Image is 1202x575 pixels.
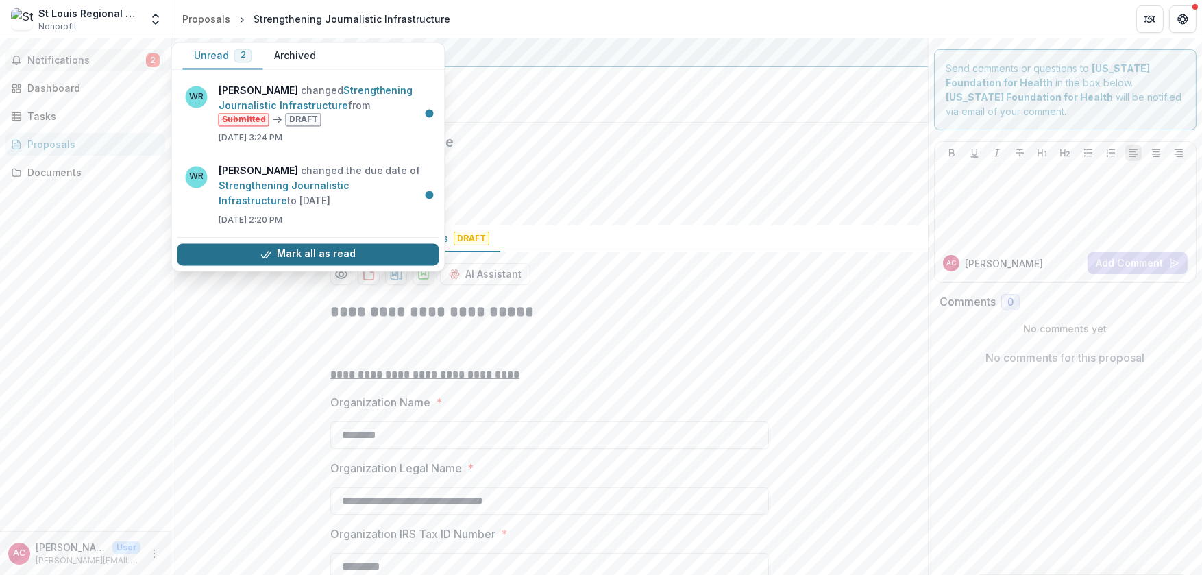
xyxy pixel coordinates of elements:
[183,42,263,69] button: Unread
[177,243,439,265] button: Mark all as read
[182,134,895,150] h2: Strengthening Journalistic Infrastructure
[219,83,431,126] p: changed from
[385,263,407,285] button: download-proposal
[5,161,165,184] a: Documents
[146,5,165,33] button: Open entity switcher
[27,55,146,66] span: Notifications
[36,540,107,554] p: [PERSON_NAME]
[5,77,165,99] a: Dashboard
[112,541,140,554] p: User
[330,394,430,411] p: Organization Name
[413,263,434,285] button: download-proposal
[946,260,956,267] div: Angie Carr
[330,526,495,542] p: Organization IRS Tax ID Number
[11,8,33,30] img: St Louis Regional Public Media Inc
[219,180,349,206] a: Strengthening Journalistic Infrastructure
[219,84,413,111] a: Strengthening Journalistic Infrastructure
[1034,145,1051,161] button: Heading 1
[177,9,236,29] a: Proposals
[1170,145,1187,161] button: Align Right
[944,145,960,161] button: Bold
[940,321,1191,336] p: No comments yet
[38,6,140,21] div: St Louis Regional Public Media Inc
[27,109,154,123] div: Tasks
[965,256,1043,271] p: [PERSON_NAME]
[989,145,1005,161] button: Italicize
[454,232,489,245] span: Draft
[330,460,462,476] p: Organization Legal Name
[1136,5,1164,33] button: Partners
[27,165,154,180] div: Documents
[940,295,996,308] h2: Comments
[934,49,1197,130] div: Send comments or questions to in the box below. will be notified via email of your comment.
[966,145,983,161] button: Underline
[946,91,1113,103] strong: [US_STATE] Foundation for Health
[27,81,154,95] div: Dashboard
[5,133,165,156] a: Proposals
[5,105,165,127] a: Tasks
[219,163,431,208] p: changed the due date of to [DATE]
[1007,297,1014,308] span: 0
[263,42,327,69] button: Archived
[38,21,77,33] span: Nonprofit
[440,263,530,285] button: AI Assistant
[1011,145,1028,161] button: Strike
[36,554,140,567] p: [PERSON_NAME][EMAIL_ADDRESS][DOMAIN_NAME]
[330,263,352,285] button: Preview 2afa8963-aff8-4ca9-a60d-b497aaa0ff63-0.pdf
[1169,5,1197,33] button: Get Help
[5,49,165,71] button: Notifications2
[146,53,160,67] span: 2
[146,546,162,562] button: More
[241,51,246,60] span: 2
[27,137,154,151] div: Proposals
[1125,145,1142,161] button: Align Left
[254,12,450,26] div: Strengthening Journalistic Infrastructure
[177,9,456,29] nav: breadcrumb
[182,12,230,26] div: Proposals
[1057,145,1073,161] button: Heading 2
[1080,145,1096,161] button: Bullet List
[1148,145,1164,161] button: Align Center
[13,549,25,558] div: Angie Carr
[1088,252,1188,274] button: Add Comment
[182,44,917,60] div: [US_STATE] Foundation for Health
[1103,145,1119,161] button: Ordered List
[358,263,380,285] button: download-proposal
[986,350,1145,366] p: No comments for this proposal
